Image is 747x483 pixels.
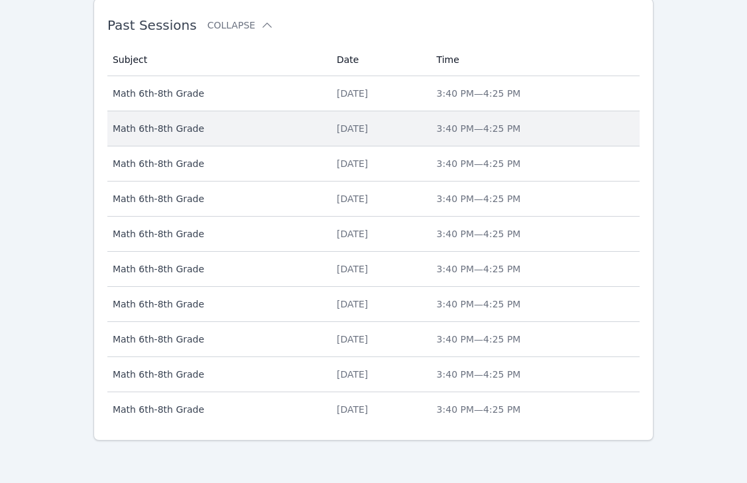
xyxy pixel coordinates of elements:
button: Collapse [207,19,274,32]
div: [DATE] [337,297,421,311]
span: Math 6th-8th Grade [113,157,321,170]
div: [DATE] [337,403,421,416]
tr: Math 6th-8th Grade[DATE]3:40 PM—4:25 PM [107,111,640,146]
span: Math 6th-8th Grade [113,333,321,346]
div: [DATE] [337,157,421,170]
tr: Math 6th-8th Grade[DATE]3:40 PM—4:25 PM [107,252,640,287]
div: [DATE] [337,262,421,276]
span: 3:40 PM — 4:25 PM [437,158,521,169]
span: 3:40 PM — 4:25 PM [437,334,521,345]
div: [DATE] [337,333,421,346]
span: Math 6th-8th Grade [113,192,321,205]
span: Math 6th-8th Grade [113,262,321,276]
tr: Math 6th-8th Grade[DATE]3:40 PM—4:25 PM [107,287,640,322]
tr: Math 6th-8th Grade[DATE]3:40 PM—4:25 PM [107,182,640,217]
span: Math 6th-8th Grade [113,227,321,241]
tr: Math 6th-8th Grade[DATE]3:40 PM—4:25 PM [107,392,640,427]
span: 3:40 PM — 4:25 PM [437,193,521,204]
tr: Math 6th-8th Grade[DATE]3:40 PM—4:25 PM [107,217,640,252]
span: 3:40 PM — 4:25 PM [437,404,521,415]
span: 3:40 PM — 4:25 PM [437,229,521,239]
tr: Math 6th-8th Grade[DATE]3:40 PM—4:25 PM [107,357,640,392]
span: Math 6th-8th Grade [113,87,321,100]
th: Date [329,44,429,76]
span: 3:40 PM — 4:25 PM [437,123,521,134]
tr: Math 6th-8th Grade[DATE]3:40 PM—4:25 PM [107,146,640,182]
div: [DATE] [337,227,421,241]
span: Math 6th-8th Grade [113,368,321,381]
div: [DATE] [337,87,421,100]
span: Past Sessions [107,17,197,33]
div: [DATE] [337,368,421,381]
span: 3:40 PM — 4:25 PM [437,299,521,309]
tr: Math 6th-8th Grade[DATE]3:40 PM—4:25 PM [107,76,640,111]
span: 3:40 PM — 4:25 PM [437,88,521,99]
span: Math 6th-8th Grade [113,297,321,311]
div: [DATE] [337,192,421,205]
th: Subject [107,44,329,76]
span: 3:40 PM — 4:25 PM [437,369,521,380]
span: Math 6th-8th Grade [113,403,321,416]
span: Math 6th-8th Grade [113,122,321,135]
tr: Math 6th-8th Grade[DATE]3:40 PM—4:25 PM [107,322,640,357]
th: Time [429,44,640,76]
span: 3:40 PM — 4:25 PM [437,264,521,274]
div: [DATE] [337,122,421,135]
